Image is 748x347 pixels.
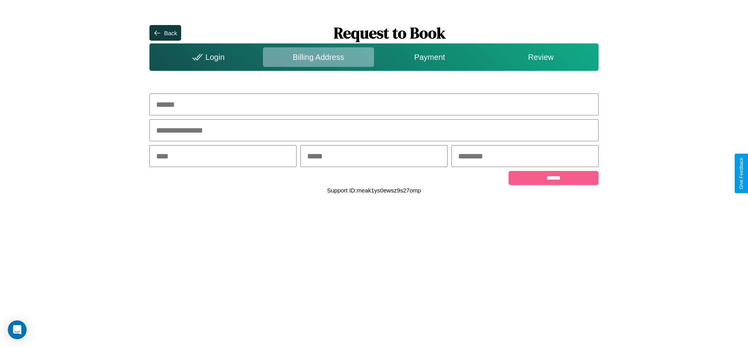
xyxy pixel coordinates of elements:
div: Open Intercom Messenger [8,320,27,339]
div: Billing Address [263,47,374,67]
div: Back [164,30,177,36]
button: Back [149,25,181,41]
div: Review [485,47,596,67]
div: Login [151,47,263,67]
h1: Request to Book [181,22,599,43]
p: Support ID: meak1ys0ewsz9s27omp [327,185,421,196]
div: Payment [374,47,485,67]
div: Give Feedback [739,158,744,189]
